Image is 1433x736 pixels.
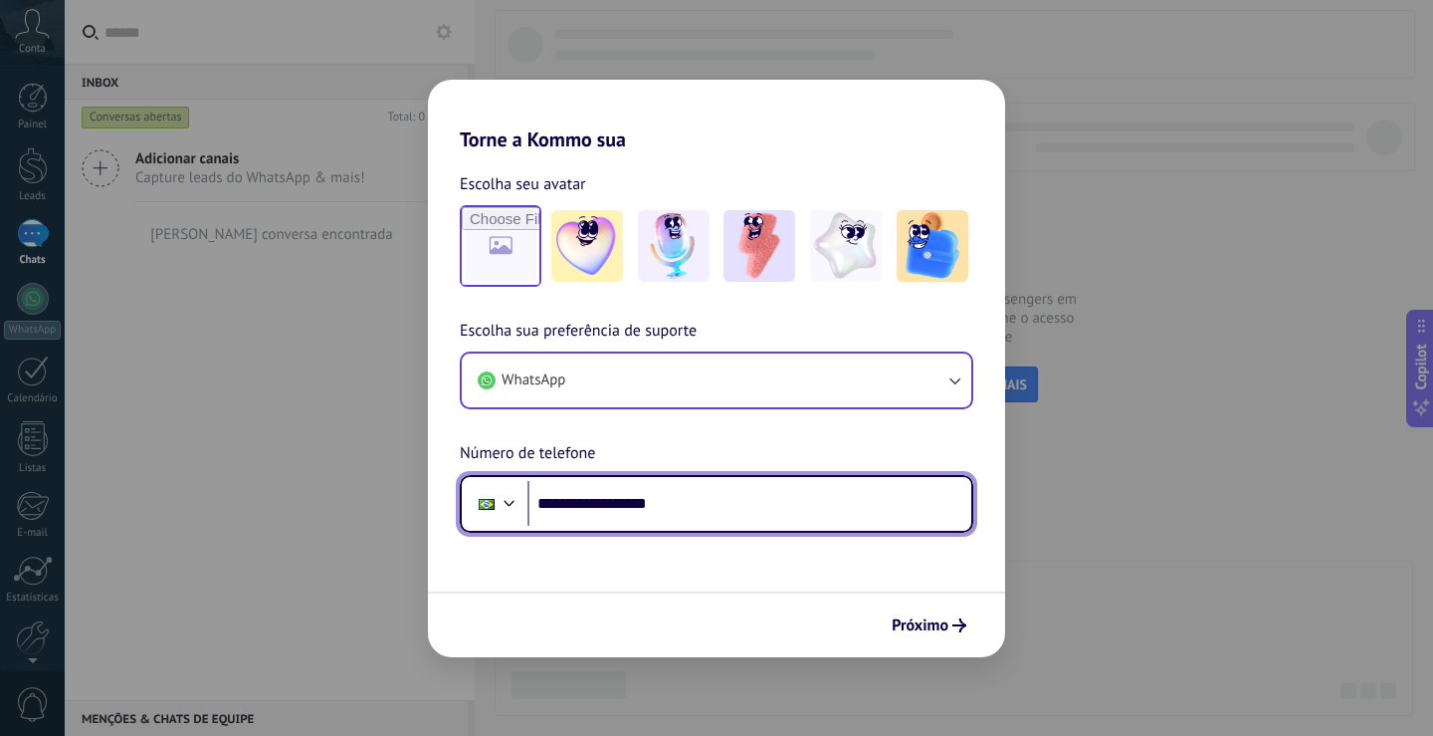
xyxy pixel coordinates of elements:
[502,370,565,390] span: WhatsApp
[723,210,795,282] img: -3.jpeg
[551,210,623,282] img: -1.jpeg
[428,80,1005,151] h2: Torne a Kommo sua
[883,609,975,642] button: Próximo
[892,618,948,632] span: Próximo
[468,483,506,525] div: Brazil: + 55
[460,441,595,467] span: Número de telefone
[460,319,697,345] span: Escolha sua preferência de suporte
[460,171,586,197] span: Escolha seu avatar
[897,210,968,282] img: -5.jpeg
[638,210,710,282] img: -2.jpeg
[810,210,882,282] img: -4.jpeg
[462,354,971,407] button: WhatsApp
